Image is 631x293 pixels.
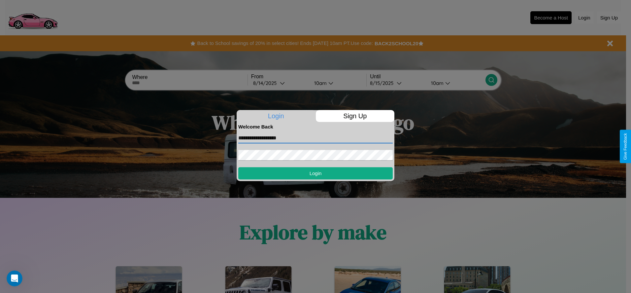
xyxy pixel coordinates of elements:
[237,110,315,122] p: Login
[623,133,628,160] div: Give Feedback
[316,110,395,122] p: Sign Up
[238,167,393,179] button: Login
[238,124,393,129] h4: Welcome Back
[7,271,22,286] iframe: Intercom live chat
